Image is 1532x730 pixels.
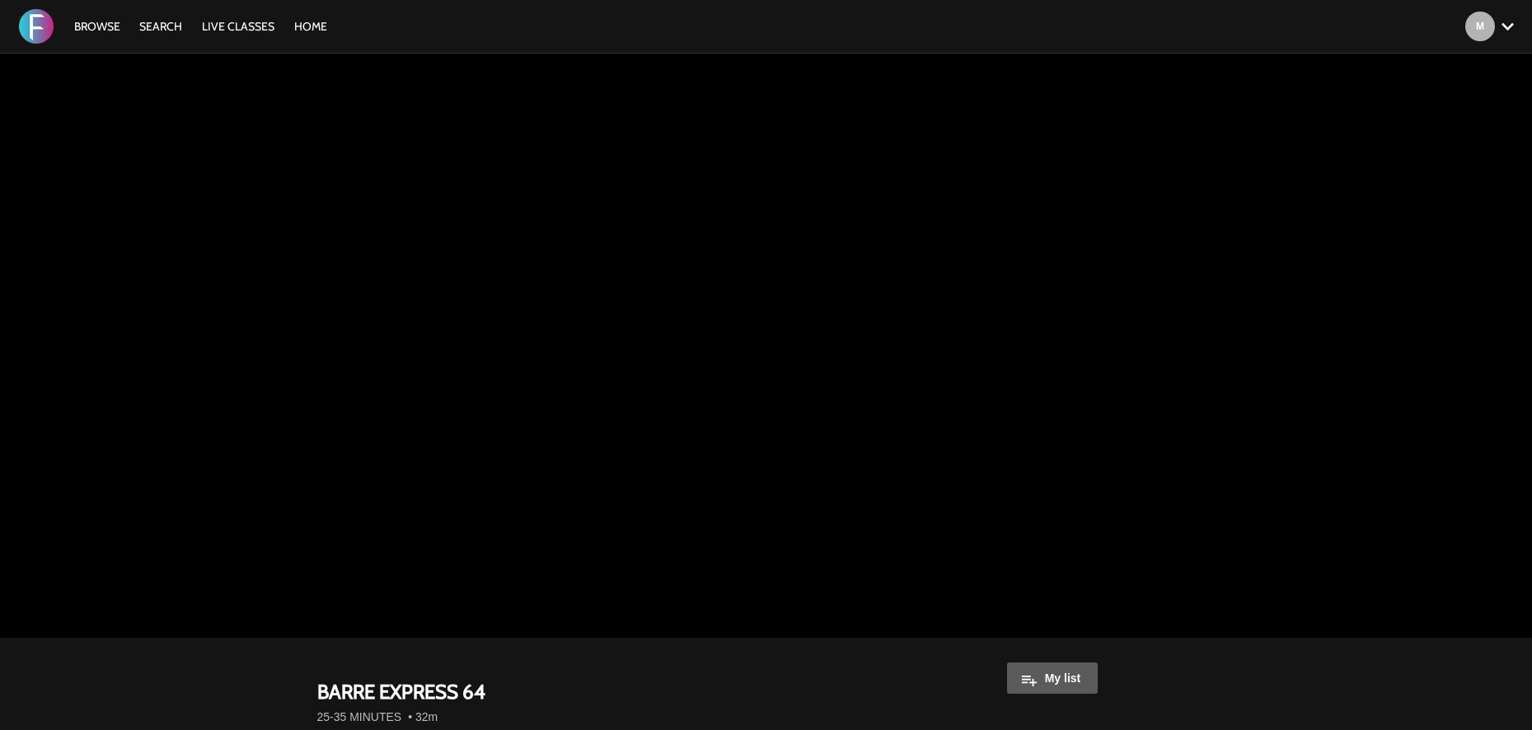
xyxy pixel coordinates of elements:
a: Browse [66,19,129,34]
a: HOME [286,19,335,34]
strong: BARRE EXPRESS 64 [317,679,485,704]
img: FORMATION [19,9,54,44]
a: Search [131,19,190,34]
a: 25-35 MINUTES [317,709,402,725]
a: LIVE CLASSES [194,19,283,34]
button: My list [1007,662,1099,694]
nav: Primary [66,18,336,35]
h5: • 32m [317,709,869,725]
